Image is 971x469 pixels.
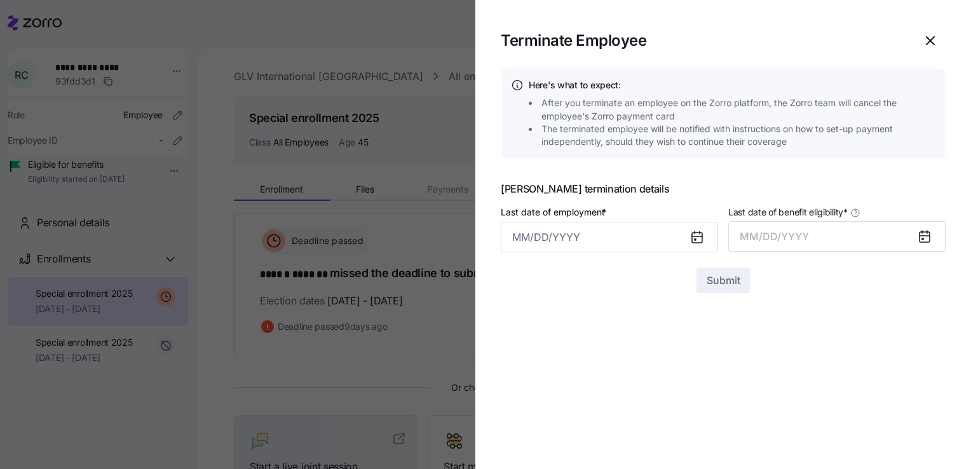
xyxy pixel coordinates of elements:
[529,79,935,92] h4: Here's what to expect:
[707,273,740,288] span: Submit
[501,31,646,50] h1: Terminate Employee
[541,123,939,149] span: The terminated employee will be notified with instructions on how to set-up payment independently...
[501,222,718,252] input: MM/DD/YYYY
[501,184,946,194] span: [PERSON_NAME] termination details
[541,97,939,123] span: After you terminate an employee on the Zorro platform, the Zorro team will cancel the employee's ...
[728,221,946,252] button: MM/DD/YYYY
[728,206,848,219] span: Last date of benefit eligibility *
[501,205,609,219] label: Last date of employment
[696,268,750,293] button: Submit
[740,230,809,243] span: MM/DD/YYYY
